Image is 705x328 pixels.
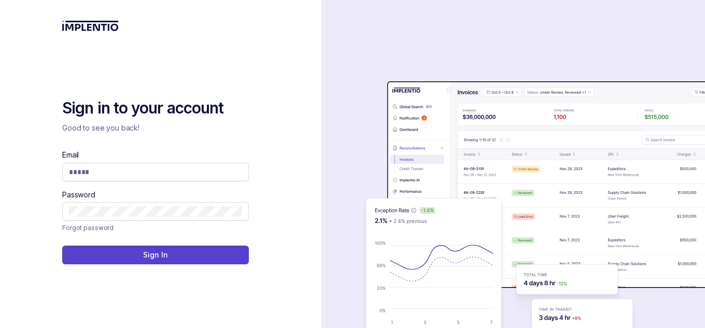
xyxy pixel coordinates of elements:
[62,123,249,133] p: Good to see you back!
[62,223,114,233] a: Link Forgot password
[62,246,249,264] button: Sign In
[62,190,95,200] label: Password
[62,150,79,160] label: Email
[62,223,114,233] p: Forgot password
[62,98,249,119] h2: Sign in to your account
[143,250,167,260] p: Sign In
[62,21,119,31] img: logo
